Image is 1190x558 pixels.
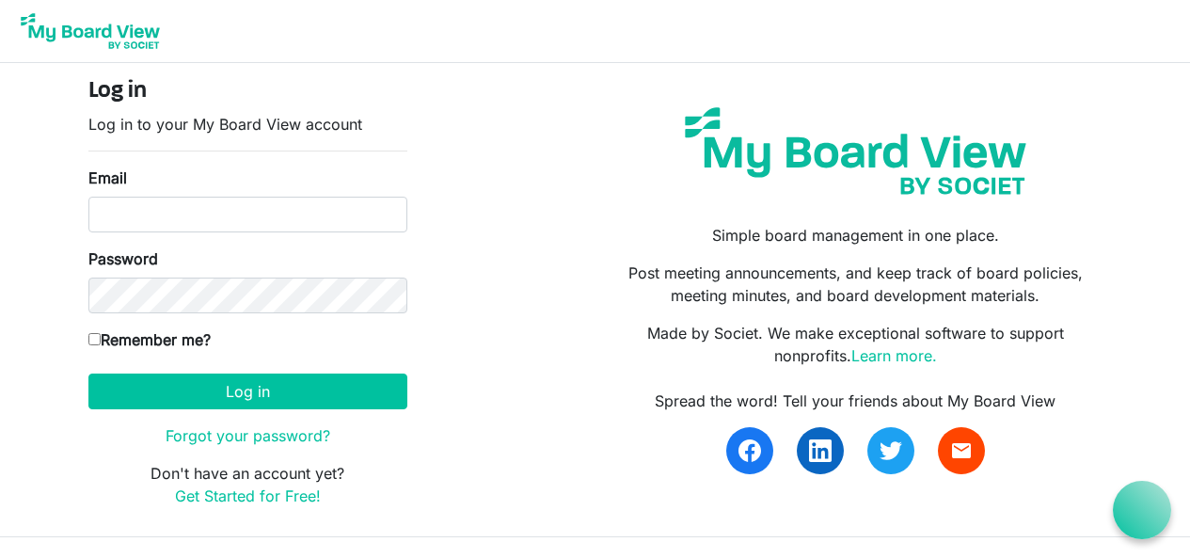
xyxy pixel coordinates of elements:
div: Spread the word! Tell your friends about My Board View [609,390,1102,412]
p: Made by Societ. We make exceptional software to support nonprofits. [609,322,1102,367]
h4: Log in [88,78,407,105]
input: Remember me? [88,333,101,345]
a: Forgot your password? [166,426,330,445]
label: Password [88,247,158,270]
img: twitter.svg [880,439,902,462]
p: Don't have an account yet? [88,462,407,507]
p: Log in to your My Board View account [88,113,407,136]
p: Simple board management in one place. [609,224,1102,247]
a: email [938,427,985,474]
label: Remember me? [88,328,211,351]
img: my-board-view-societ.svg [671,93,1040,209]
label: Email [88,167,127,189]
span: email [950,439,973,462]
img: linkedin.svg [809,439,832,462]
a: Get Started for Free! [175,486,321,505]
img: My Board View Logo [15,8,166,55]
img: facebook.svg [738,439,761,462]
p: Post meeting announcements, and keep track of board policies, meeting minutes, and board developm... [609,262,1102,307]
a: Learn more. [851,346,937,365]
button: Log in [88,374,407,409]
